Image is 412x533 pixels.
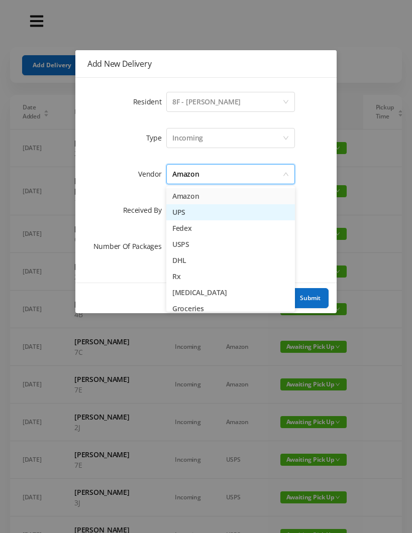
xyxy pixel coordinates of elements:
[166,188,295,204] li: Amazon
[133,97,167,106] label: Resident
[93,241,167,251] label: Number Of Packages
[166,252,295,269] li: DHL
[123,205,167,215] label: Received By
[283,171,289,178] i: icon: down
[87,90,325,258] form: Add New Delivery
[283,135,289,142] i: icon: down
[146,133,167,143] label: Type
[172,165,199,184] div: Amazon
[172,128,203,148] div: Incoming
[283,99,289,106] i: icon: down
[166,236,295,252] li: USPS
[87,58,325,69] div: Add New Delivery
[166,301,295,317] li: Groceries
[166,285,295,301] li: [MEDICAL_DATA]
[138,169,166,179] label: Vendor
[166,220,295,236] li: Fedex
[166,204,295,220] li: UPS
[172,92,241,111] div: 8F - Michael Shaw
[292,288,329,308] button: Submit
[166,269,295,285] li: Rx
